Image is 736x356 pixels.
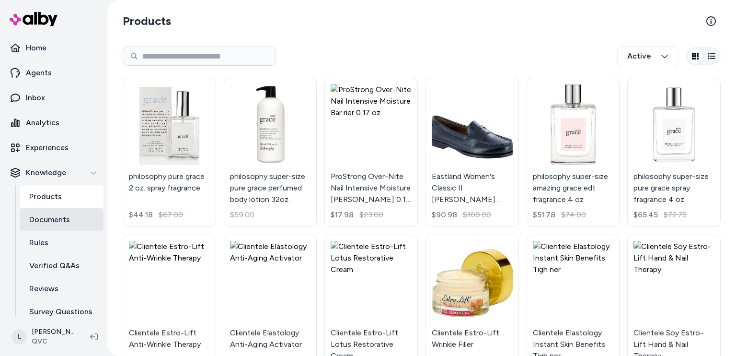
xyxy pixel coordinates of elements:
button: Knowledge [4,161,103,184]
a: Rules [20,231,103,254]
button: Active [617,46,678,66]
a: Reviews [20,277,103,300]
p: Analytics [26,117,59,129]
p: Documents [29,214,70,225]
span: QVC [32,337,75,346]
a: Experiences [4,136,103,159]
p: Rules [29,237,48,249]
a: philosophy super-size amazing grace edt fragrance 4 ozphilosophy super-size amazing grace edt fra... [527,78,620,227]
p: Inbox [26,92,45,104]
a: philosophy super-size pure grace spray fragrance 4 oz.philosophy super-size pure grace spray frag... [627,78,721,227]
a: philosophy super-size pure grace perfumed body lotion 32oz.philosophy super-size pure grace perfu... [224,78,317,227]
a: Documents [20,208,103,231]
a: Products [20,185,103,208]
button: L[PERSON_NAME]QVC [6,321,82,352]
a: Inbox [4,86,103,109]
a: Analytics [4,111,103,134]
span: L [11,329,27,344]
a: Agents [4,61,103,84]
a: Survey Questions [20,300,103,323]
p: Reviews [29,283,58,295]
p: Agents [26,67,52,79]
p: Home [26,42,46,54]
a: philosophy pure grace 2 oz. spray fragrancephilosophy pure grace 2 oz. spray fragrance$44.18$67.00 [123,78,216,227]
img: alby Logo [10,12,57,26]
a: Verified Q&As [20,254,103,277]
a: ProStrong Over-Nite Nail Intensive Moisture Bar rier 0.17 ozProStrong Over-Nite Nail Intensive Mo... [324,78,418,227]
a: Home [4,36,103,59]
p: Survey Questions [29,306,92,318]
p: Verified Q&As [29,260,80,272]
h2: Products [123,13,171,29]
a: Eastland Women's Classic II Penny Loafers, Size 6 Medium, NavyEastland Women's Classic II [PERSON... [425,78,519,227]
p: Knowledge [26,167,66,178]
p: [PERSON_NAME] [32,327,75,337]
p: Experiences [26,142,69,154]
p: Products [29,191,62,202]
